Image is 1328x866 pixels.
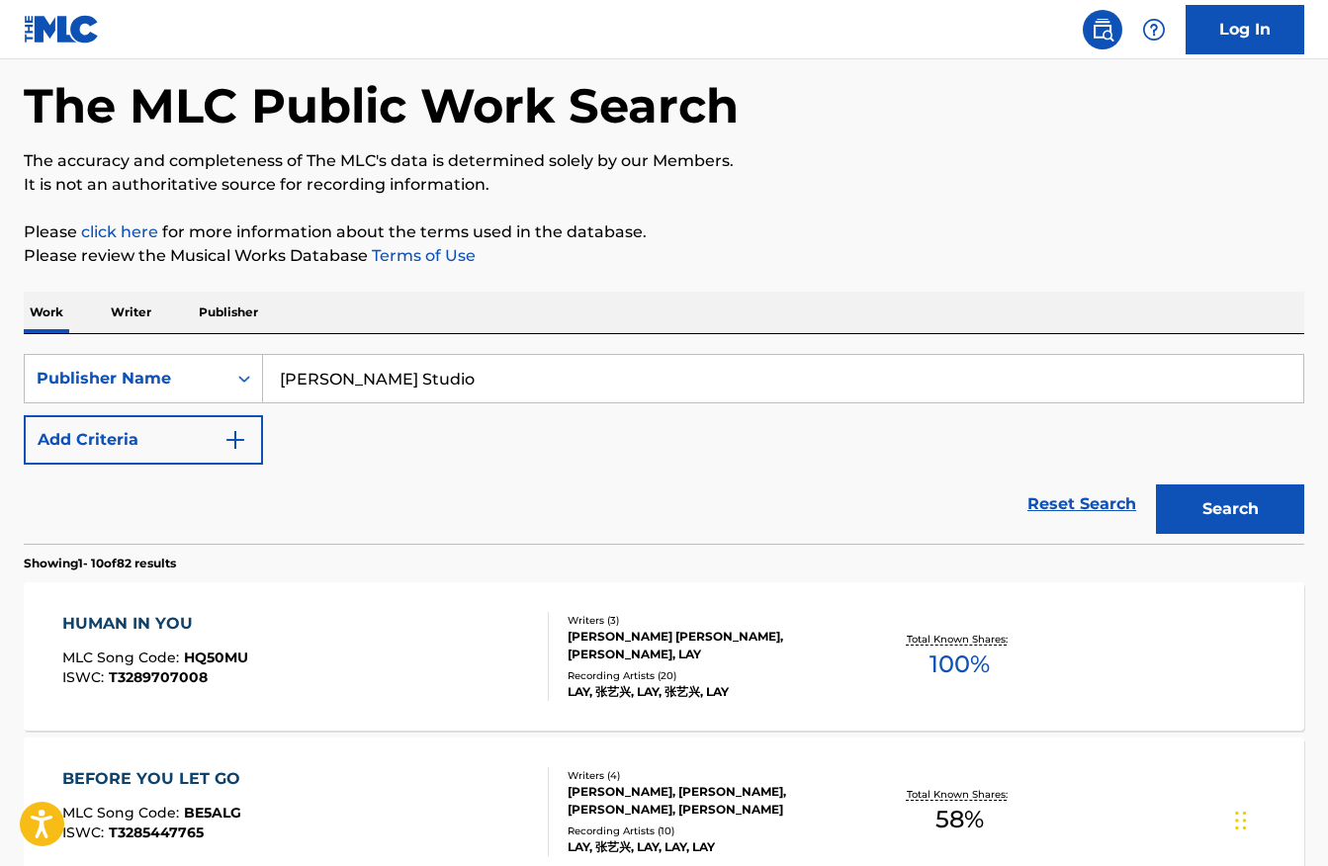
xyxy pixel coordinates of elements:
[24,582,1304,731] a: HUMAN IN YOUMLC Song Code:HQ50MUISWC:T3289707008Writers (3)[PERSON_NAME] [PERSON_NAME], [PERSON_N...
[62,649,184,666] span: MLC Song Code :
[368,246,476,265] a: Terms of Use
[24,292,69,333] p: Work
[1134,10,1174,49] div: Help
[81,222,158,241] a: click here
[907,632,1013,647] p: Total Known Shares:
[24,244,1304,268] p: Please review the Musical Works Database
[1186,5,1304,54] a: Log In
[568,628,853,663] div: [PERSON_NAME] [PERSON_NAME], [PERSON_NAME], LAY
[24,76,739,135] h1: The MLC Public Work Search
[907,787,1013,802] p: Total Known Shares:
[109,823,204,841] span: T3285447765
[568,768,853,783] div: Writers ( 4 )
[62,767,250,791] div: BEFORE YOU LET GO
[24,415,263,465] button: Add Criteria
[62,823,109,841] span: ISWC :
[24,15,100,43] img: MLC Logo
[37,367,215,390] div: Publisher Name
[105,292,157,333] p: Writer
[568,838,853,856] div: LAY, 张艺兴, LAY, LAY, LAY
[568,823,853,838] div: Recording Artists ( 10 )
[24,555,176,572] p: Showing 1 - 10 of 82 results
[1018,482,1146,526] a: Reset Search
[1156,484,1304,534] button: Search
[24,173,1304,197] p: It is not an authoritative source for recording information.
[1229,771,1328,866] iframe: Chat Widget
[568,783,853,819] div: [PERSON_NAME], [PERSON_NAME], [PERSON_NAME], [PERSON_NAME]
[62,612,248,636] div: HUMAN IN YOU
[568,668,853,683] div: Recording Artists ( 20 )
[935,802,984,837] span: 58 %
[1083,10,1122,49] a: Public Search
[62,804,184,822] span: MLC Song Code :
[568,613,853,628] div: Writers ( 3 )
[1142,18,1166,42] img: help
[184,649,248,666] span: HQ50MU
[193,292,264,333] p: Publisher
[62,668,109,686] span: ISWC :
[1091,18,1114,42] img: search
[1235,791,1247,850] div: Drag
[223,428,247,452] img: 9d2ae6d4665cec9f34b9.svg
[24,220,1304,244] p: Please for more information about the terms used in the database.
[930,647,990,682] span: 100 %
[109,668,208,686] span: T3289707008
[184,804,241,822] span: BE5ALG
[568,683,853,701] div: LAY, 张艺兴, LAY, 张艺兴, LAY
[24,354,1304,544] form: Search Form
[24,149,1304,173] p: The accuracy and completeness of The MLC's data is determined solely by our Members.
